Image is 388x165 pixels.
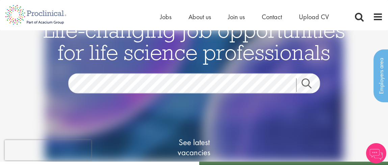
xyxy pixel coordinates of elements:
a: Job search submit button [296,78,325,92]
a: Jobs [160,12,172,21]
img: Chatbot [366,143,386,163]
span: See latest vacancies [160,137,228,157]
a: Upload CV [299,12,329,21]
a: Contact [262,12,282,21]
span: Life-changing job opportunities for life science professionals [43,16,345,65]
a: Join us [228,12,245,21]
iframe: reCAPTCHA [5,140,91,160]
a: About us [188,12,211,21]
